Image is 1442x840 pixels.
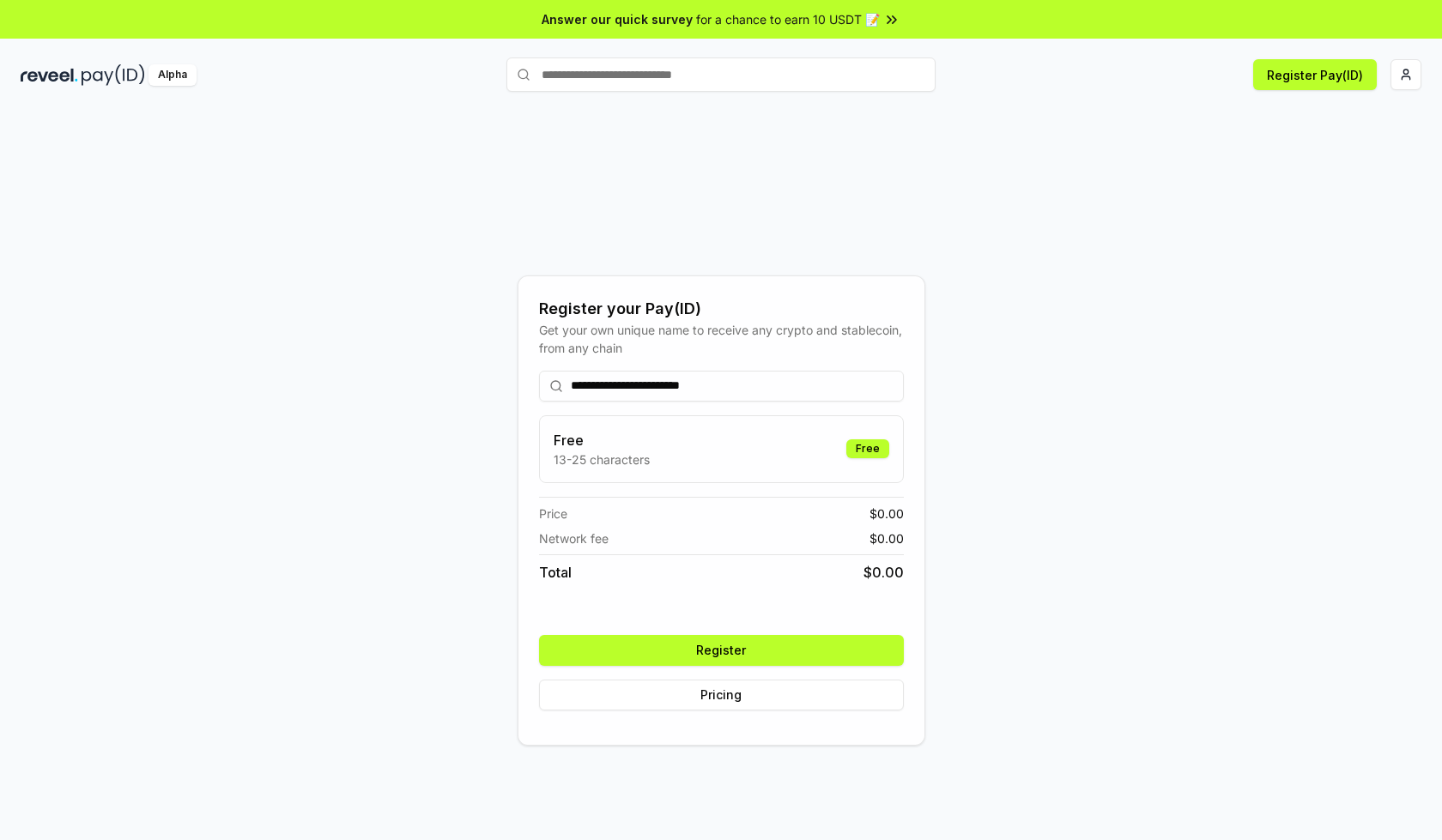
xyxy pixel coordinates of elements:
span: Price [539,505,567,523]
h3: Free [554,430,650,450]
div: Register your Pay(ID) [539,297,904,321]
p: 13-25 characters [554,450,650,468]
button: Register Pay(ID) [1253,59,1377,90]
span: $ 0.00 [869,529,904,547]
div: Get your own unique name to receive any crypto and stablecoin, from any chain [539,321,904,357]
span: Answer our quick survey [542,10,693,28]
img: pay_id [82,64,145,86]
span: $ 0.00 [869,505,904,523]
div: Alpha [148,64,197,86]
span: $ 0.00 [863,562,904,583]
span: Total [539,562,572,583]
button: Pricing [539,680,904,710]
img: reveel_dark [21,64,78,86]
span: Network fee [539,529,609,547]
span: for a chance to earn 10 USDT 📝 [696,10,880,28]
div: Free [846,439,889,458]
button: Register [539,635,904,666]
